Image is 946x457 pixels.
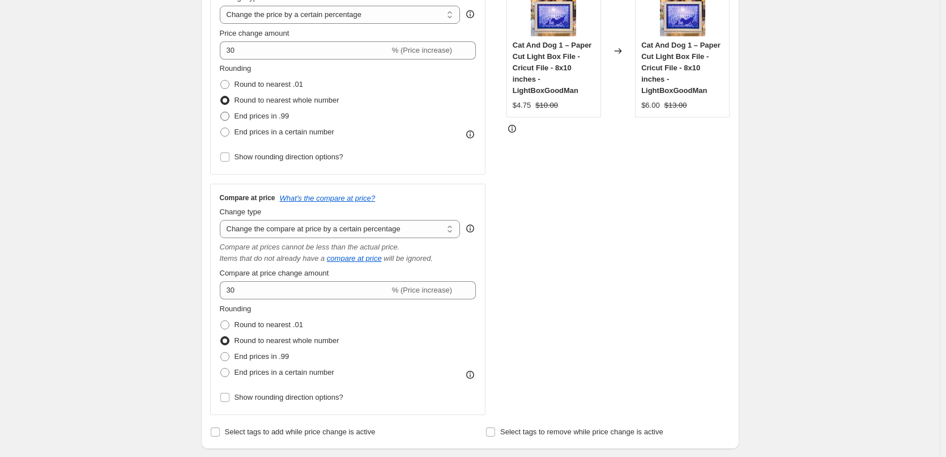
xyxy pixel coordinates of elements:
[225,428,376,436] span: Select tags to add while price change is active
[235,352,289,361] span: End prices in .99
[235,368,334,376] span: End prices in a certain number
[465,223,476,234] div: help
[235,153,343,161] span: Show rounding direction options?
[220,64,252,73] span: Rounding
[235,128,334,136] span: End prices in a certain number
[500,428,663,436] span: Select tags to remove while price change is active
[535,100,558,111] strike: $10.00
[392,46,452,54] span: % (Price increase)
[513,41,592,95] span: Cat And Dog 1 – Paper Cut Light Box File - Cricut File - 8x10 inches - LightBoxGoodMan
[465,9,476,20] div: help
[220,269,329,277] span: Compare at price change amount
[664,100,687,111] strike: $13.00
[235,336,339,345] span: Round to nearest whole number
[220,41,390,60] input: -15
[235,320,303,329] span: Round to nearest .01
[641,100,660,111] div: $6.00
[220,243,400,251] i: Compare at prices cannot be less than the actual price.
[220,304,252,313] span: Rounding
[392,286,452,294] span: % (Price increase)
[235,80,303,88] span: Round to nearest .01
[280,194,376,202] button: What's the compare at price?
[220,208,262,216] span: Change type
[383,254,433,263] i: will be ignored.
[641,41,721,95] span: Cat And Dog 1 – Paper Cut Light Box File - Cricut File - 8x10 inches - LightBoxGoodMan
[513,100,531,111] div: $4.75
[220,281,390,299] input: -15
[235,96,339,104] span: Round to nearest whole number
[220,254,325,263] i: Items that do not already have a
[220,29,289,37] span: Price change amount
[235,393,343,401] span: Show rounding direction options?
[235,112,289,120] span: End prices in .99
[220,193,275,202] h3: Compare at price
[327,254,382,263] button: compare at price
